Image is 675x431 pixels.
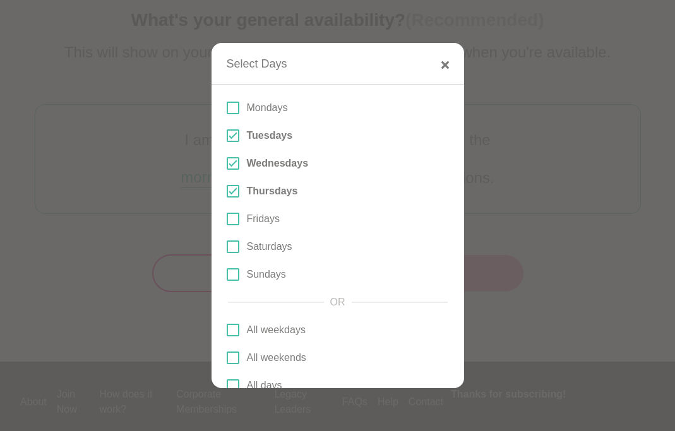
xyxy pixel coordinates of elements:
div: Select Days [227,58,287,69]
p: All weekends [247,350,306,365]
p: Tuesdays [247,128,293,143]
p: All weekdays [247,322,306,338]
p: Wednesdays [247,156,309,171]
p: Mondays [247,100,288,115]
div: OR [222,295,454,310]
p: Thursdays [247,184,298,199]
p: Sundays [247,267,286,282]
p: Saturdays [247,239,292,254]
p: Fridays [247,211,280,227]
p: All days [247,378,282,393]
